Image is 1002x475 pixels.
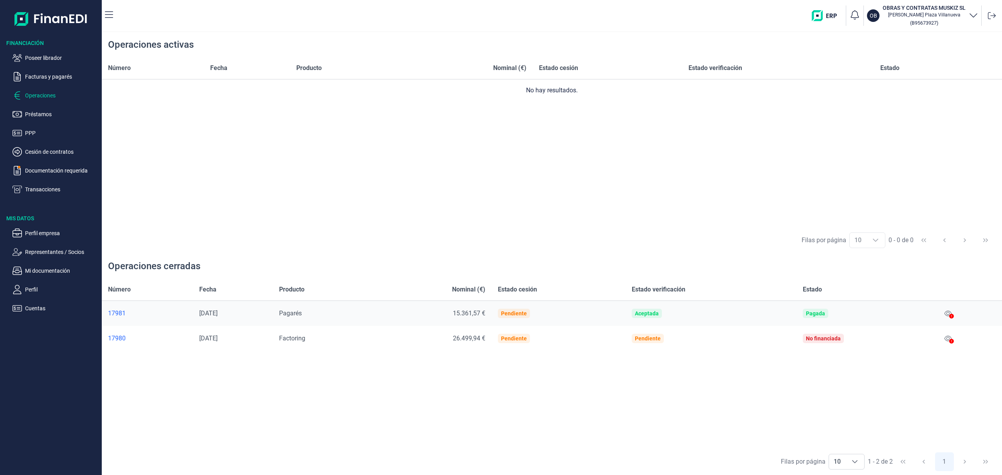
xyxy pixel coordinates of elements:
div: Choose [866,233,885,248]
button: Perfil empresa [13,229,99,238]
div: Filas por página [802,236,846,245]
span: Estado cesión [498,285,537,294]
small: Copiar cif [910,20,938,26]
div: No financiada [806,335,841,342]
button: Cesión de contratos [13,147,99,157]
span: Estado [880,63,899,73]
span: 15.361,57 € [453,309,485,317]
button: OBOBRAS Y CONTRATAS MUSKIZ SL[PERSON_NAME] Plaza Villanueva(B95673927) [867,4,978,27]
span: Nominal (€) [452,285,485,294]
span: Número [108,285,131,294]
img: erp [812,10,843,21]
button: Transacciones [13,185,99,194]
span: Fecha [210,63,227,73]
div: Pendiente [501,335,527,342]
div: Choose [845,454,864,469]
button: Cuentas [13,304,99,313]
div: No hay resultados. [108,86,996,95]
span: Producto [296,63,322,73]
a: 17981 [108,309,187,317]
div: Pagada [806,310,825,317]
p: Cuentas [25,304,99,313]
button: Last Page [976,231,995,250]
span: Pagarés [279,309,302,317]
p: Perfil empresa [25,229,99,238]
p: Documentación requerida [25,166,99,175]
div: Aceptada [635,310,659,317]
span: Estado [803,285,822,294]
button: Perfil [13,285,99,294]
p: Perfil [25,285,99,294]
button: Operaciones [13,91,99,100]
span: Estado verificación [688,63,742,73]
button: Previous Page [914,452,933,471]
div: [DATE] [199,335,267,342]
img: Logo de aplicación [14,6,88,31]
button: Documentación requerida [13,166,99,175]
p: OB [870,12,877,20]
p: Representantes / Socios [25,247,99,257]
p: [PERSON_NAME] Plaza Villanueva [883,12,966,18]
button: First Page [894,452,912,471]
p: Poseer librador [25,53,99,63]
div: Pendiente [635,335,661,342]
button: Next Page [955,231,974,250]
div: [DATE] [199,309,267,317]
a: 17980 [108,335,187,342]
span: 0 - 0 de 0 [888,237,914,243]
button: Poseer librador [13,53,99,63]
span: Producto [279,285,305,294]
p: Préstamos [25,110,99,119]
button: Facturas y pagarés [13,72,99,81]
span: 10 [829,454,845,469]
p: PPP [25,128,99,138]
span: 1 - 2 de 2 [868,459,893,465]
button: Mi documentación [13,266,99,275]
button: Préstamos [13,110,99,119]
button: PPP [13,128,99,138]
button: Next Page [955,452,974,471]
p: Cesión de contratos [25,147,99,157]
button: Page 1 [935,452,954,471]
span: Factoring [279,335,305,342]
div: Filas por página [781,457,825,466]
span: Fecha [199,285,216,294]
p: Transacciones [25,185,99,194]
button: Last Page [976,452,995,471]
span: Estado cesión [539,63,578,73]
button: Representantes / Socios [13,247,99,257]
h3: OBRAS Y CONTRATAS MUSKIZ SL [883,4,966,12]
span: Número [108,63,131,73]
button: First Page [914,231,933,250]
p: Mi documentación [25,266,99,275]
button: Previous Page [935,231,954,250]
div: Pendiente [501,310,527,317]
p: Facturas y pagarés [25,72,99,81]
p: Operaciones [25,91,99,100]
span: Estado verificación [632,285,685,294]
div: Operaciones cerradas [108,260,200,272]
span: 26.499,94 € [453,335,485,342]
div: Operaciones activas [108,38,194,51]
span: Nominal (€) [493,63,526,73]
